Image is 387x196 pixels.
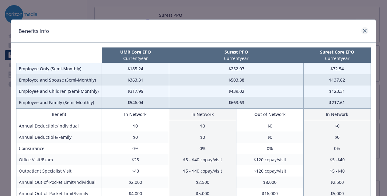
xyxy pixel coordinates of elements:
[304,177,371,188] td: $2,500
[102,177,169,188] td: $2,000
[304,143,371,154] td: 0%
[102,165,169,177] td: $40
[236,165,304,177] td: $120 copay/visit
[169,120,236,132] td: $0
[304,63,371,75] td: $72.54
[304,109,371,120] th: In Network
[236,154,304,165] td: $120 copay/visit
[16,109,102,120] th: Benefit
[102,143,169,154] td: 0%
[169,74,303,86] td: $503.38
[170,49,302,55] p: Surest PPO
[169,109,236,120] th: In Network
[169,154,236,165] td: $5 - $40 copay/visit
[16,74,102,86] td: Employee and Spouse (Semi-Monthly)
[16,165,102,177] td: Outpatient Specialist Visit
[16,63,102,75] td: Employee Only (Semi-Monthly)
[102,74,169,86] td: $363.31
[16,143,102,154] td: Coinsurance
[16,131,102,143] td: Annual Deductible/Family
[16,47,102,63] th: intentionally left blank
[102,109,169,120] th: In Network
[169,143,236,154] td: 0%
[170,55,302,61] p: Current year
[16,154,102,165] td: Office Visit/Exam
[304,86,371,97] td: $123.31
[236,120,304,132] td: $0
[102,120,169,132] td: $0
[305,49,370,55] p: Surest Core EPO
[16,120,102,132] td: Annual Deductible/Individual
[169,177,236,188] td: $2,500
[102,154,169,165] td: $25
[102,86,169,97] td: $317.95
[304,154,371,165] td: $5 -$40
[169,165,236,177] td: $5 - $40 copay/visit
[102,63,169,75] td: $185.24
[236,131,304,143] td: $0
[169,86,303,97] td: $439.02
[19,27,49,35] h1: Benefits Info
[304,131,371,143] td: $0
[304,165,371,177] td: $5 -$40
[102,97,169,108] td: $546.04
[16,177,102,188] td: Annual Out-of-Pocket Limit/Individual
[16,86,102,97] td: Employee and Children (Semi-Monthly)
[236,177,304,188] td: $8,000
[304,74,371,86] td: $137.82
[103,49,168,55] p: UMR Core EPO
[169,63,303,75] td: $252.07
[304,97,371,108] td: $217.61
[169,131,236,143] td: $0
[169,97,303,108] td: $663.63
[236,143,304,154] td: 0%
[304,120,371,132] td: $0
[16,97,102,108] td: Employee and Family (Semi-Monthly)
[103,55,168,61] p: Current year
[102,131,169,143] td: $0
[305,55,370,61] p: Current year
[236,109,304,120] th: Out of Network
[361,27,368,34] a: close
